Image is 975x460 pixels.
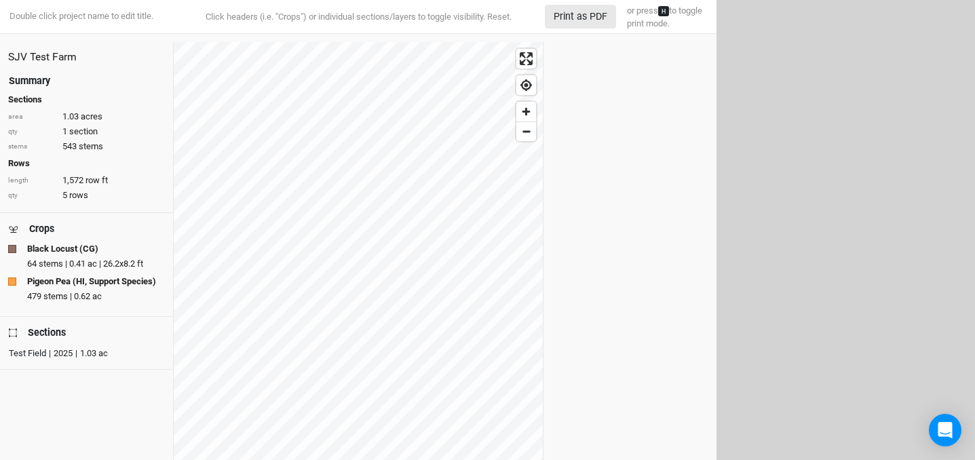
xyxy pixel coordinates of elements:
[8,158,165,169] h4: Rows
[8,50,165,65] div: SJV Test Farm
[28,326,66,340] div: Sections
[8,142,56,152] div: stems
[516,102,536,121] button: Zoom in
[9,74,50,88] div: Summary
[85,174,108,187] span: row ft
[27,290,165,303] div: 479 stems | 0.62 ac
[8,140,165,153] div: 543
[8,126,165,138] div: 1
[49,347,51,360] div: |
[8,94,165,105] h4: Sections
[8,111,165,123] div: 1.03
[75,347,77,360] div: |
[8,127,56,137] div: qty
[46,347,108,360] div: 2025 1.03 ac
[69,189,88,202] span: rows
[8,191,56,201] div: qty
[516,121,536,141] button: Zoom out
[27,258,165,270] div: 64 stems | 0.41 ac | 26.2x8.2 ft
[545,5,616,28] button: Print as PDF
[8,174,165,187] div: 1,572
[658,6,669,16] kbd: H
[8,189,165,202] div: 5
[8,176,56,186] div: length
[79,140,103,153] span: stems
[516,49,536,69] button: Enter fullscreen
[8,346,159,358] button: Test Field|2025|1.03 ac
[69,126,98,138] span: section
[929,414,961,446] div: Open Intercom Messenger
[27,275,156,288] strong: Pigeon Pea (HI, Support Species)
[27,243,98,255] strong: Black Locust (CG)
[178,10,538,24] div: Click headers (i.e. "Crops") or individual sections/layers to toggle visibility.
[29,222,54,236] div: Crops
[9,347,46,360] div: Test Field
[8,112,56,122] div: area
[487,10,512,24] button: Reset.
[81,111,102,123] span: acres
[516,122,536,141] span: Zoom out
[7,10,153,22] div: Double click project name to edit title.
[516,75,536,95] button: Find my location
